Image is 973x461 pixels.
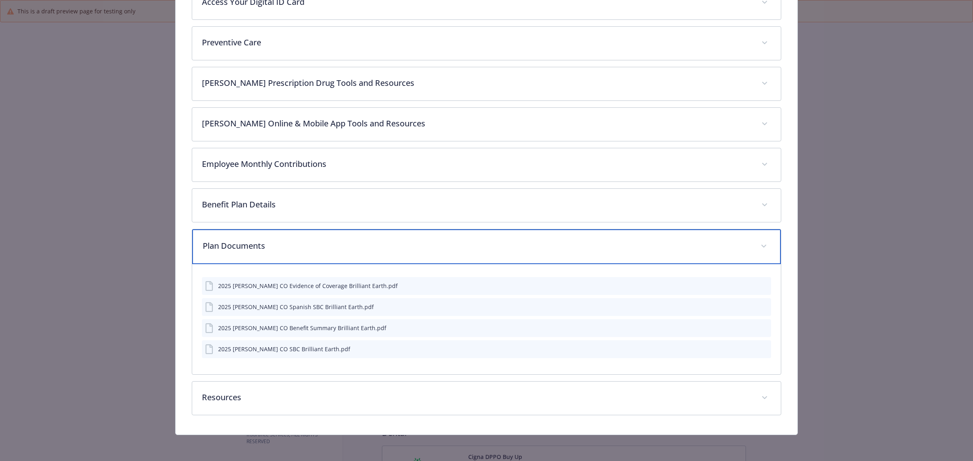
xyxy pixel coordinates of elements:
p: Preventive Care [202,36,752,49]
button: preview file [761,324,768,332]
div: 2025 [PERSON_NAME] CO SBC Brilliant Earth.pdf [218,345,350,353]
button: preview file [761,303,768,311]
button: download file [748,303,754,311]
button: download file [748,345,754,353]
p: Benefit Plan Details [202,198,752,211]
button: preview file [761,345,768,353]
button: preview file [761,282,768,290]
div: Employee Monthly Contributions [192,148,781,181]
div: [PERSON_NAME] Online & Mobile App Tools and Resources [192,108,781,141]
div: Plan Documents [192,229,781,264]
button: download file [748,324,754,332]
div: 2025 [PERSON_NAME] CO Spanish SBC Brilliant Earth.pdf [218,303,374,311]
div: Benefit Plan Details [192,189,781,222]
p: Plan Documents [203,240,751,252]
div: 2025 [PERSON_NAME] CO Benefit Summary Brilliant Earth.pdf [218,324,386,332]
div: Preventive Care [192,27,781,60]
p: Resources [202,391,752,403]
p: [PERSON_NAME] Prescription Drug Tools and Resources [202,77,752,89]
div: [PERSON_NAME] Prescription Drug Tools and Resources [192,67,781,100]
div: 2025 [PERSON_NAME] CO Evidence of Coverage Brilliant Earth.pdf [218,282,398,290]
div: Plan Documents [192,264,781,374]
button: download file [748,282,754,290]
div: Resources [192,382,781,415]
p: Employee Monthly Contributions [202,158,752,170]
p: [PERSON_NAME] Online & Mobile App Tools and Resources [202,117,752,130]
